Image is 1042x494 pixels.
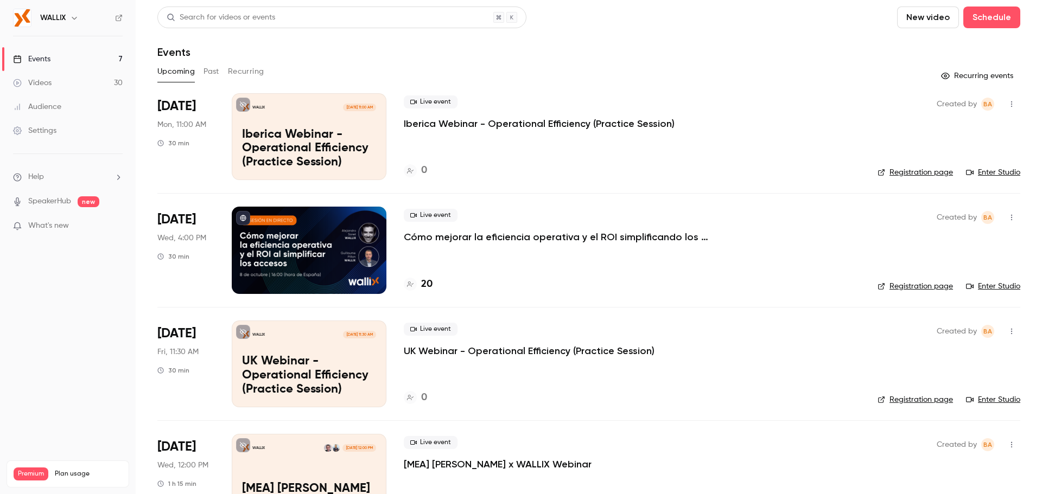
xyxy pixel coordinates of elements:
[14,467,48,480] span: Premium
[963,7,1020,28] button: Schedule
[157,46,190,59] h1: Events
[28,196,71,207] a: SpeakerHub
[404,390,427,405] a: 0
[421,277,433,292] h4: 20
[936,67,1020,85] button: Recurring events
[981,438,994,451] span: Bea Andres
[421,390,427,405] h4: 0
[232,93,386,180] a: Iberica Webinar - Operational Efficiency (Practice Session)WALLIX[DATE] 11:00 AMIberica Webinar -...
[981,325,994,338] span: Bea Andres
[157,98,196,115] span: [DATE]
[242,128,376,170] p: Iberica Webinar - Operational Efficiency (Practice Session)
[157,93,214,180] div: Oct 6 Mon, 11:00 AM (Europe/Madrid)
[404,95,458,108] span: Live event
[937,438,977,451] span: Created by
[983,211,992,224] span: BA
[983,325,992,338] span: BA
[13,78,52,88] div: Videos
[332,444,340,452] img: Danish Khan
[157,119,206,130] span: Mon, 11:00 AM
[324,444,332,452] img: Guido Kraft
[157,139,189,147] div: 30 min
[404,323,458,336] span: Live event
[232,320,386,407] a: UK Webinar - Operational Efficiency (Practice Session)WALLIX[DATE] 11:30 AMUK Webinar - Operation...
[878,167,953,178] a: Registration page
[157,366,189,375] div: 30 min
[421,163,427,178] h4: 0
[157,207,214,293] div: Oct 8 Wed, 4:00 PM (Europe/Madrid)
[78,196,99,207] span: new
[157,479,196,488] div: 1 h 15 min
[983,98,992,111] span: BA
[404,230,729,243] a: Cómo mejorar la eficiencia operativa y el ROI simplificando los accesos
[252,445,265,451] p: WALLIX
[981,98,994,111] span: Bea Andres
[897,7,959,28] button: New video
[13,171,123,183] li: help-dropdown-opener
[342,444,376,452] span: [DATE] 12:00 PM
[966,167,1020,178] a: Enter Studio
[966,281,1020,292] a: Enter Studio
[878,281,953,292] a: Registration page
[157,211,196,228] span: [DATE]
[13,54,50,65] div: Events
[937,325,977,338] span: Created by
[966,394,1020,405] a: Enter Studio
[252,105,265,110] p: WALLIX
[157,347,199,357] span: Fri, 11:30 AM
[404,209,458,222] span: Live event
[343,331,376,338] span: [DATE] 11:30 AM
[40,12,66,23] h6: WALLIX
[14,9,31,27] img: WALLIX
[157,63,195,80] button: Upcoming
[167,12,275,23] div: Search for videos or events
[878,394,953,405] a: Registration page
[981,211,994,224] span: Bea Andres
[204,63,219,80] button: Past
[404,163,427,178] a: 0
[404,458,592,471] a: [MEA] [PERSON_NAME] x WALLIX Webinar
[937,98,977,111] span: Created by
[157,325,196,342] span: [DATE]
[228,63,264,80] button: Recurring
[242,355,376,396] p: UK Webinar - Operational Efficiency (Practice Session)
[13,101,61,112] div: Audience
[157,320,214,407] div: Oct 24 Fri, 11:30 AM (Europe/Madrid)
[28,171,44,183] span: Help
[28,220,69,232] span: What's new
[157,233,206,243] span: Wed, 4:00 PM
[157,460,208,471] span: Wed, 12:00 PM
[157,438,196,455] span: [DATE]
[404,436,458,449] span: Live event
[404,344,655,357] a: UK Webinar - Operational Efficiency (Practice Session)
[252,332,265,337] p: WALLIX
[343,104,376,111] span: [DATE] 11:00 AM
[55,470,122,478] span: Plan usage
[157,252,189,261] div: 30 min
[404,277,433,292] a: 20
[13,125,56,136] div: Settings
[983,438,992,451] span: BA
[937,211,977,224] span: Created by
[404,117,675,130] a: Iberica Webinar - Operational Efficiency (Practice Session)
[110,221,123,231] iframe: Noticeable Trigger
